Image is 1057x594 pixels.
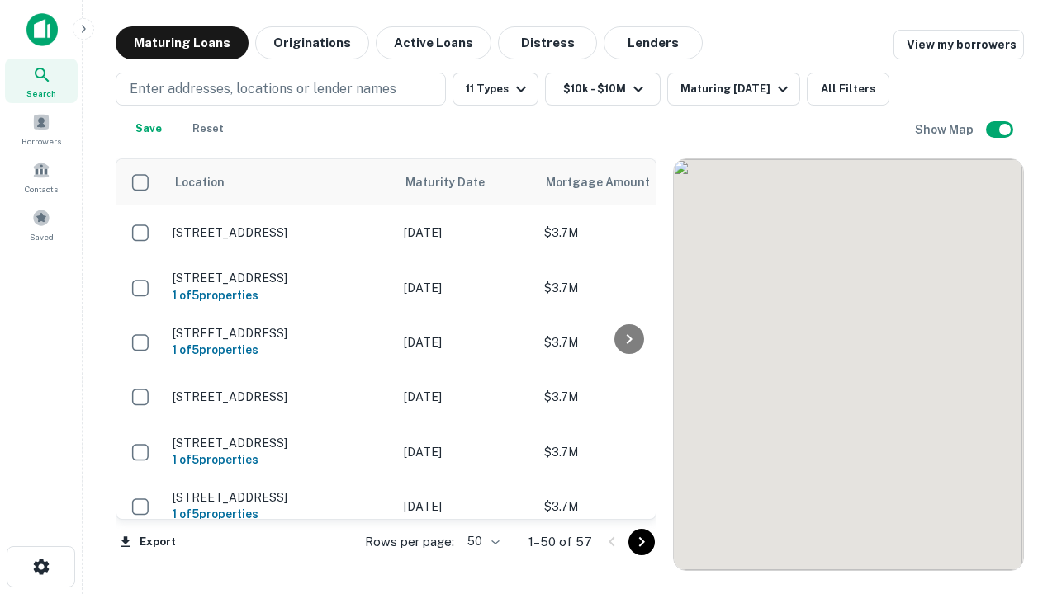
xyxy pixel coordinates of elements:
button: 11 Types [453,73,538,106]
div: Maturing [DATE] [680,79,793,99]
p: [DATE] [404,443,528,461]
a: View my borrowers [893,30,1024,59]
p: [DATE] [404,388,528,406]
button: Enter addresses, locations or lender names [116,73,446,106]
button: All Filters [807,73,889,106]
th: Mortgage Amount [536,159,718,205]
p: Rows per page: [365,532,454,552]
p: [STREET_ADDRESS] [173,490,387,505]
span: Borrowers [21,134,61,148]
iframe: Chat Widget [974,409,1057,488]
p: $3.7M [544,224,709,242]
h6: 1 of 5 properties [173,450,387,469]
a: Search [5,59,78,103]
th: Location [164,159,396,205]
button: Export [116,530,180,554]
p: [STREET_ADDRESS] [173,436,387,450]
div: 0 0 [674,159,1023,570]
span: Saved [30,230,54,243]
span: Maturity Date [405,172,506,192]
p: [STREET_ADDRESS] [173,326,387,341]
p: Enter addresses, locations or lender names [130,79,396,99]
button: Lenders [604,26,703,59]
button: $10k - $10M [545,73,661,106]
button: Reset [182,112,235,145]
p: $3.7M [544,279,709,297]
h6: 1 of 5 properties [173,341,387,359]
span: Mortgage Amount [546,172,671,192]
p: 1–50 of 57 [528,532,592,552]
div: 50 [461,530,502,554]
p: [DATE] [404,279,528,297]
p: [DATE] [404,497,528,516]
p: [STREET_ADDRESS] [173,225,387,240]
h6: Show Map [915,120,976,139]
p: $3.7M [544,443,709,461]
span: Search [26,87,56,100]
button: Distress [498,26,597,59]
h6: 1 of 5 properties [173,286,387,304]
p: [STREET_ADDRESS] [173,271,387,285]
h6: 1 of 5 properties [173,505,387,523]
button: Active Loans [376,26,491,59]
button: Go to next page [628,529,655,555]
p: [STREET_ADDRESS] [173,389,387,404]
a: Borrowers [5,106,78,151]
button: Maturing [DATE] [667,73,800,106]
th: Maturity Date [396,159,536,205]
p: [DATE] [404,333,528,351]
button: Maturing Loans [116,26,249,59]
p: $3.7M [544,497,709,516]
img: capitalize-icon.png [26,13,58,46]
a: Contacts [5,154,78,199]
button: Originations [255,26,369,59]
span: Location [174,172,225,192]
a: Saved [5,202,78,247]
button: Save your search to get updates of matches that match your search criteria. [122,112,175,145]
p: $3.7M [544,333,709,351]
p: $3.7M [544,388,709,406]
p: [DATE] [404,224,528,242]
span: Contacts [25,182,58,196]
